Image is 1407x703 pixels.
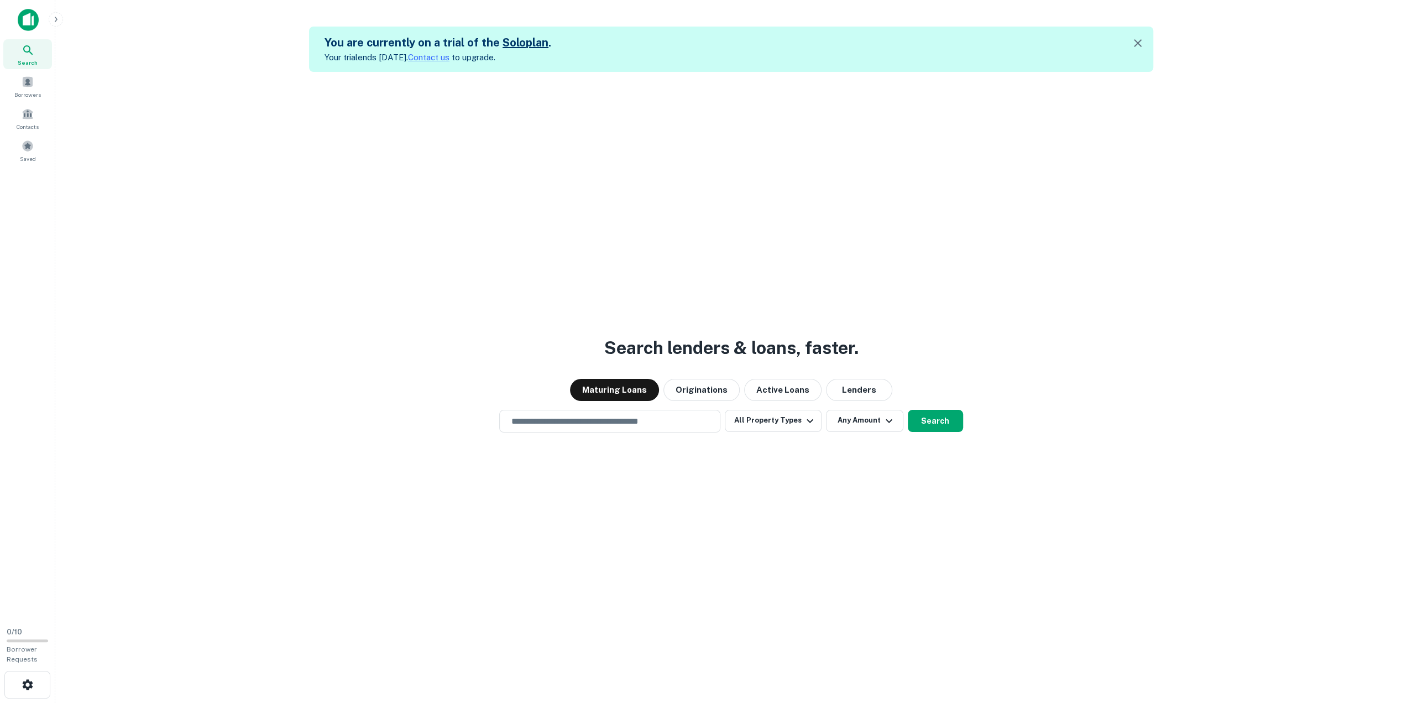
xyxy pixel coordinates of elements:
[3,71,52,101] a: Borrowers
[503,36,548,49] a: Soloplan
[663,379,740,401] button: Originations
[18,58,38,67] span: Search
[20,154,36,163] span: Saved
[14,90,41,99] span: Borrowers
[325,34,551,51] h5: You are currently on a trial of the .
[826,379,892,401] button: Lenders
[325,51,551,64] p: Your trial ends [DATE]. to upgrade.
[18,9,39,31] img: capitalize-icon.png
[826,410,903,432] button: Any Amount
[17,122,39,131] span: Contacts
[604,335,859,361] h3: Search lenders & loans, faster.
[3,39,52,69] a: Search
[3,103,52,133] a: Contacts
[1352,579,1407,632] iframe: Chat Widget
[7,645,38,663] span: Borrower Requests
[725,410,821,432] button: All Property Types
[3,136,52,165] a: Saved
[570,379,659,401] button: Maturing Loans
[7,628,22,636] span: 0 / 10
[908,410,963,432] button: Search
[744,379,822,401] button: Active Loans
[408,53,449,62] a: Contact us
